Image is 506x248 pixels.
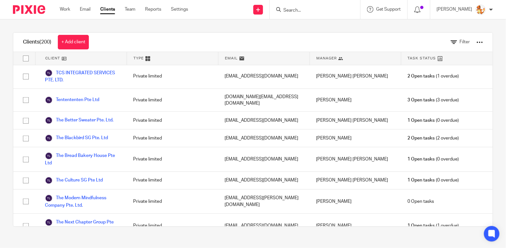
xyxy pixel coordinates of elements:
[218,172,310,189] div: [EMAIL_ADDRESS][DOMAIN_NAME]
[125,6,135,13] a: Team
[58,35,89,49] a: + Add client
[45,117,113,124] a: The Better Sweater Pte. Ltd.
[408,156,435,162] span: 1 Open tasks
[408,222,459,229] span: (1 overdue)
[218,214,310,238] div: [EMAIL_ADDRESS][DOMAIN_NAME]
[60,6,70,13] a: Work
[218,190,310,213] div: [EMAIL_ADDRESS][PERSON_NAME][DOMAIN_NAME]
[408,56,436,61] span: Task Status
[408,135,435,141] span: 2 Open tasks
[218,64,310,88] div: [EMAIL_ADDRESS][DOMAIN_NAME]
[45,69,53,77] img: svg%3E
[127,190,218,213] div: Private limited
[145,6,161,13] a: Reports
[310,147,401,171] div: [PERSON_NAME] [PERSON_NAME]
[408,177,459,183] span: (0 overdue)
[45,117,53,124] img: svg%3E
[310,64,401,88] div: [PERSON_NAME] [PERSON_NAME]
[45,152,120,166] a: The Bread Bakery House Pte Ltd
[437,6,472,13] p: [PERSON_NAME]
[23,39,51,46] h1: Clients
[45,194,120,209] a: The Modern Mindfulness Company Pte. Ltd.
[45,177,103,184] a: The Culture SG Pte Ltd
[45,134,108,142] a: The Blackbird SG Pte. Ltd
[80,6,90,13] a: Email
[310,190,401,213] div: [PERSON_NAME]
[45,56,60,61] span: Client
[127,214,218,238] div: Private limited
[310,89,401,112] div: [PERSON_NAME]
[45,194,53,202] img: svg%3E
[45,96,53,104] img: svg%3E
[218,89,310,112] div: [DOMAIN_NAME][EMAIL_ADDRESS][DOMAIN_NAME]
[45,96,99,104] a: Tentententen Pte Ltd
[13,5,45,14] img: Pixie
[127,89,218,112] div: Private limited
[310,214,401,238] div: [PERSON_NAME]
[45,177,53,184] img: svg%3E
[218,129,310,147] div: [EMAIL_ADDRESS][DOMAIN_NAME]
[408,97,435,103] span: 3 Open tasks
[127,64,218,88] div: Private limited
[408,117,435,124] span: 1 Open tasks
[127,129,218,147] div: Private limited
[408,177,435,183] span: 1 Open tasks
[45,219,120,233] a: The Next Chapter Group Pte Ltd
[100,6,115,13] a: Clients
[460,40,470,44] span: Filter
[171,6,188,13] a: Settings
[310,172,401,189] div: [PERSON_NAME] [PERSON_NAME]
[408,97,459,103] span: (3 overdue)
[218,147,310,171] div: [EMAIL_ADDRESS][DOMAIN_NAME]
[283,8,341,14] input: Search
[310,112,401,129] div: [PERSON_NAME] [PERSON_NAME]
[316,56,337,61] span: Manager
[45,152,53,160] img: svg%3E
[45,69,120,83] a: TCS INTEGRATED SERVICES PTE. LTD.
[45,134,53,142] img: svg%3E
[476,5,486,15] img: 278-2789894_pokemon-charmander-vector.png
[408,198,434,205] span: 0 Open tasks
[39,39,51,45] span: (200)
[408,222,435,229] span: 1 Open tasks
[408,117,459,124] span: (0 overdue)
[225,56,238,61] span: Email
[408,135,459,141] span: (2 overdue)
[408,73,459,79] span: (1 overdue)
[20,52,32,65] input: Select all
[376,7,401,12] span: Get Support
[408,156,459,162] span: (0 overdue)
[218,112,310,129] div: [EMAIL_ADDRESS][DOMAIN_NAME]
[127,147,218,171] div: Private limited
[133,56,144,61] span: Type
[45,219,53,226] img: svg%3E
[408,73,435,79] span: 2 Open tasks
[310,129,401,147] div: [PERSON_NAME]
[127,172,218,189] div: Private limited
[127,112,218,129] div: Private limited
